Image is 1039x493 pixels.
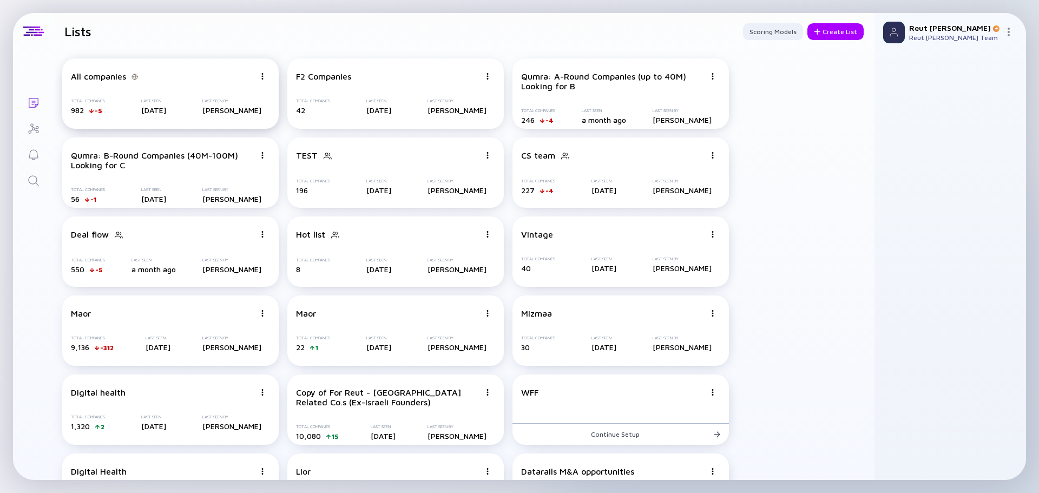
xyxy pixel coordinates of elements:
[101,423,104,431] div: 2
[521,71,705,91] div: Qumra: A-Round Companies (up to 40M) Looking for B
[71,98,105,103] div: Total Companies
[521,179,555,183] div: Total Companies
[591,179,616,183] div: Last Seen
[709,468,716,475] img: Menu
[296,336,330,340] div: Total Companies
[259,73,266,80] img: Menu
[71,194,80,203] span: 56
[71,229,109,239] div: Deal flow
[653,336,712,340] div: Last Seen By
[71,308,91,318] div: Maor
[366,336,391,340] div: Last Seen
[521,466,634,476] div: Datarails M&A opportunities
[131,258,176,262] div: Last Seen
[582,115,626,124] div: a month ago
[296,343,305,352] span: 22
[1004,28,1013,36] img: Menu
[653,179,712,183] div: Last Seen By
[146,343,170,352] div: [DATE]
[521,257,555,261] div: Total Companies
[71,150,255,170] div: Qumra: B-Round Companies (40M-100M) Looking for C
[428,106,486,115] div: [PERSON_NAME]
[545,116,554,124] div: -4
[332,432,339,441] div: 15
[296,387,480,407] div: Copy of For Reut - [GEOGRAPHIC_DATA] Related Co.s (Ex-Israeli Founders)
[743,23,803,40] div: Scoring Models
[521,308,552,318] div: Mizmaa
[521,186,535,195] span: 227
[521,115,535,124] span: 246
[709,389,716,396] img: Menu
[296,466,311,476] div: Lior
[315,344,318,352] div: 1
[428,258,486,262] div: Last Seen By
[484,152,491,159] img: Menu
[202,258,261,262] div: Last Seen By
[259,231,266,238] img: Menu
[591,257,616,261] div: Last Seen
[259,310,266,317] img: Menu
[584,426,657,443] div: Continue Setup
[13,115,54,141] a: Investor Map
[202,343,261,352] div: [PERSON_NAME]
[13,89,54,115] a: Lists
[296,71,351,81] div: F2 Companies
[71,466,127,476] div: Digital Health
[545,187,554,195] div: -4
[296,106,305,115] span: 42
[653,264,712,273] div: [PERSON_NAME]
[591,264,616,273] div: [DATE]
[366,98,391,103] div: Last Seen
[591,343,616,352] div: [DATE]
[202,98,261,103] div: Last Seen By
[521,336,555,340] div: Total Companies
[428,265,486,274] div: [PERSON_NAME]
[909,34,1000,42] div: Reut [PERSON_NAME] Team
[296,424,339,429] div: Total Companies
[366,186,391,195] div: [DATE]
[296,258,330,262] div: Total Companies
[371,424,396,429] div: Last Seen
[13,141,54,167] a: Reminders
[95,107,102,115] div: -5
[709,152,716,159] img: Menu
[883,22,905,43] img: Profile Picture
[71,258,105,262] div: Total Companies
[202,106,261,115] div: [PERSON_NAME]
[371,431,396,441] div: [DATE]
[521,108,555,113] div: Total Companies
[71,187,105,192] div: Total Companies
[259,152,266,159] img: Menu
[484,310,491,317] img: Menu
[141,187,166,192] div: Last Seen
[141,106,166,115] div: [DATE]
[90,195,96,203] div: -1
[71,415,105,419] div: Total Companies
[653,343,712,352] div: [PERSON_NAME]
[202,194,261,203] div: [PERSON_NAME]
[296,179,330,183] div: Total Companies
[366,343,391,352] div: [DATE]
[100,344,114,352] div: -312
[141,98,166,103] div: Last Seen
[653,108,712,113] div: Last Seen By
[807,23,864,40] button: Create List
[591,336,616,340] div: Last Seen
[521,387,538,397] div: WFF
[521,229,553,239] div: Vintage
[709,73,716,80] img: Menu
[653,115,712,124] div: [PERSON_NAME]
[259,468,266,475] img: Menu
[366,265,391,274] div: [DATE]
[428,431,486,441] div: [PERSON_NAME]
[71,422,90,431] span: 1,320
[71,387,126,397] div: Digital health
[296,265,300,274] span: 8
[428,98,486,103] div: Last Seen By
[512,423,729,445] button: Continue Setup
[95,266,103,274] div: -5
[366,106,391,115] div: [DATE]
[521,343,530,352] span: 30
[71,71,126,81] div: All companies
[709,231,716,238] img: Menu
